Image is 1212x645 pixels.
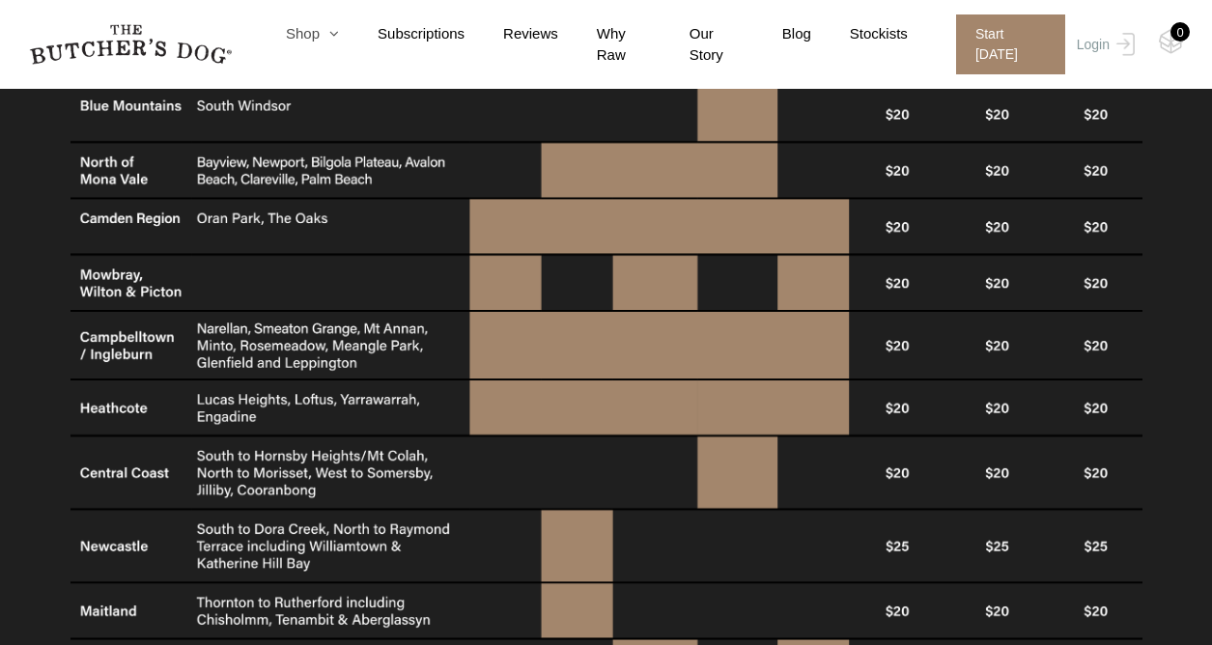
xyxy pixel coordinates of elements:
[558,23,651,67] a: Why Raw
[956,14,1065,74] span: Start [DATE]
[339,23,465,45] a: Subscriptions
[937,14,1072,74] a: Start [DATE]
[1170,22,1190,42] div: 0
[811,23,908,45] a: Stockists
[744,23,811,45] a: Blog
[247,23,339,45] a: Shop
[465,23,558,45] a: Reviews
[1159,29,1183,54] img: TBD_Cart-Empty.png
[651,23,744,67] a: Our Story
[1072,14,1135,74] a: Login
